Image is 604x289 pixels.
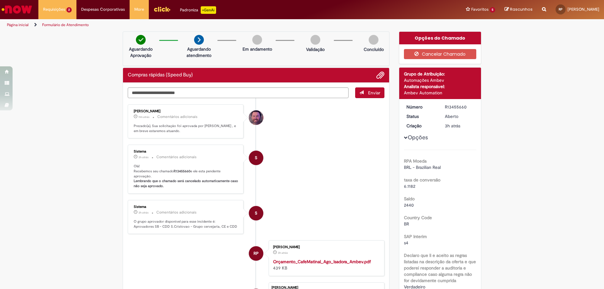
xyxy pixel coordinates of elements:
[1,3,33,16] img: ServiceNow
[404,177,440,183] b: taxa de conversão
[254,246,259,261] span: RP
[5,19,398,31] ul: Trilhas de página
[310,35,320,45] img: img-circle-grey.png
[128,72,193,78] h2: Compras rápidas (Speed Buy) Histórico de tíquete
[510,6,533,12] span: Rascunhos
[404,49,477,59] button: Cancelar Chamado
[138,155,148,159] span: 3h atrás
[194,35,204,45] img: arrow-next.png
[445,113,474,119] div: Aberto
[404,202,414,208] span: 2440
[138,155,148,159] time: 28/08/2025 08:14:23
[201,6,216,14] p: +GenAi
[7,22,29,27] a: Página inicial
[134,179,239,188] b: Lembrando que o chamado será cancelado automaticamente caso não seja aprovado.
[445,104,474,110] div: R13455660
[252,35,262,45] img: img-circle-grey.png
[138,211,148,214] time: 28/08/2025 08:14:18
[568,7,599,12] span: [PERSON_NAME]
[156,154,197,160] small: Comentários adicionais
[42,22,89,27] a: Formulário de Atendimento
[368,90,380,96] span: Enviar
[134,219,238,229] p: O grupo aprovador disponível para esse incidente é: Aprovadores SB - CDD S.Cristovao - Grupo cerv...
[404,234,427,239] b: SAP Interim
[174,169,190,174] b: R13455660
[255,206,257,221] span: S
[138,115,149,119] span: 11m atrás
[249,206,263,220] div: System
[471,6,489,13] span: Favoritos
[559,7,562,11] span: RP
[404,253,476,283] b: Declaro que li e aceito as regras listadas na descrição da oferta e que poderei responder a audit...
[355,87,384,98] button: Enviar
[404,215,432,220] b: Country Code
[490,7,495,13] span: 5
[404,164,441,170] span: BRL - Brazilian Real
[445,123,460,129] time: 28/08/2025 08:14:11
[404,77,477,83] div: Automações Ambev
[273,258,378,271] div: 439 KB
[445,123,460,129] span: 3h atrás
[134,124,238,133] p: Prezado(a), Sua solicitação foi aprovada por [PERSON_NAME] , e em breve estaremos atuando.
[136,35,146,45] img: check-circle-green.png
[376,71,384,79] button: Adicionar anexos
[249,151,263,165] div: System
[404,158,427,164] b: RPA Moeda
[505,7,533,13] a: Rascunhos
[128,87,349,98] textarea: Digite sua mensagem aqui...
[243,46,272,52] p: Em andamento
[404,90,477,96] div: Ambev Automation
[249,110,263,125] div: Paulo Afonso De Freitas
[154,4,171,14] img: click_logo_yellow_360x200.png
[134,6,144,13] span: More
[278,251,288,255] time: 28/08/2025 08:13:58
[404,83,477,90] div: Analista responsável:
[364,46,384,53] p: Concluído
[138,115,149,119] time: 28/08/2025 11:20:20
[404,183,415,189] span: 6.1182
[43,6,65,13] span: Requisições
[273,245,378,249] div: [PERSON_NAME]
[404,221,409,227] span: BR
[134,150,238,153] div: Sistema
[134,164,238,189] p: Olá! Recebemos seu chamado e ele esta pendente aprovação.
[255,150,257,165] span: S
[404,240,408,246] span: s4
[184,46,214,58] p: Aguardando atendimento
[66,7,72,13] span: 2
[404,71,477,77] div: Grupo de Atribuição:
[156,210,197,215] small: Comentários adicionais
[157,114,198,119] small: Comentários adicionais
[180,6,216,14] div: Padroniza
[402,123,440,129] dt: Criação
[306,46,325,53] p: Validação
[402,104,440,110] dt: Número
[81,6,125,13] span: Despesas Corporativas
[134,109,238,113] div: [PERSON_NAME]
[126,46,156,58] p: Aguardando Aprovação
[369,35,378,45] img: img-circle-grey.png
[399,32,481,44] div: Opções do Chamado
[445,123,474,129] div: 28/08/2025 08:14:11
[134,205,238,209] div: Sistema
[249,246,263,261] div: Rayssa Kellen Nascimento Pereira
[404,196,415,202] b: Saldo
[138,211,148,214] span: 3h atrás
[273,259,371,264] a: Orçamento_CafeMatinal_Ago_Isadora_Ambev.pdf
[278,251,288,255] span: 3h atrás
[402,113,440,119] dt: Status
